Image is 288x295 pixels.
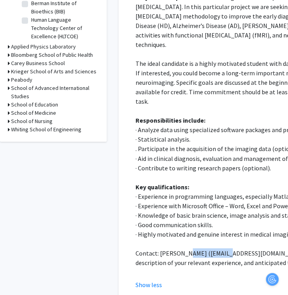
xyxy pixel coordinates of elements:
h3: Applied Physics Laboratory [11,43,76,51]
h3: Bloomberg School of Public Health [11,51,93,59]
strong: Key qualifications: [136,183,189,190]
h3: School of Nursing [11,117,53,125]
strong: Responsibilities include: [136,116,205,124]
button: Show less [136,280,162,289]
h3: School of Medicine [11,109,56,117]
h3: School of Advanced International Studies [11,84,99,101]
iframe: Chat [6,260,34,289]
label: Human Language Technology Center of Excellence (HLTCOE) [31,16,97,41]
h3: Carey Business School [11,59,65,67]
h3: Whiting School of Engineering [11,125,81,134]
h3: Krieger School of Arts and Sciences [11,67,96,76]
h3: Peabody [11,76,32,84]
h3: School of Education [11,101,58,109]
